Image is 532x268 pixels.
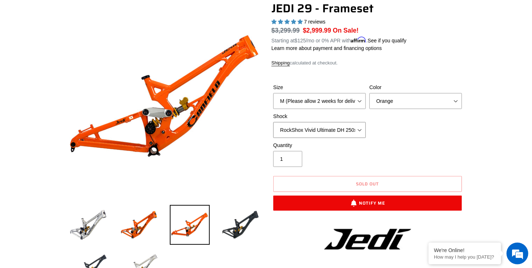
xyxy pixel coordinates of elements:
img: Load image into Gallery viewer, JEDI 29 - Frameset [68,205,108,245]
a: See if you qualify - Learn more about Affirm Financing (opens in modal) [368,38,406,43]
a: Shipping [271,60,290,66]
div: We're Online! [434,247,496,253]
img: Load image into Gallery viewer, JEDI 29 - Frameset [170,205,210,245]
span: 5.00 stars [271,19,304,25]
s: $3,299.99 [271,27,300,34]
span: Sold out [356,180,379,187]
label: Quantity [273,142,366,149]
img: Load image into Gallery viewer, JEDI 29 - Frameset [119,205,159,245]
label: Shock [273,113,366,120]
h1: JEDI 29 - Frameset [271,1,464,15]
p: Starting at /mo or 0% APR with . [271,35,406,45]
label: Color [369,84,462,91]
img: Load image into Gallery viewer, JEDI 29 - Frameset [221,205,261,245]
div: calculated at checkout. [271,59,464,67]
span: $2,999.99 [303,27,331,34]
label: Size [273,84,366,91]
p: How may I help you today? [434,254,496,260]
a: Learn more about payment and financing options [271,45,382,51]
button: Notify Me [273,196,462,211]
span: On Sale! [333,26,359,35]
span: 7 reviews [304,19,326,25]
span: Affirm [351,37,366,43]
span: $125 [295,38,306,43]
button: Sold out [273,176,462,192]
